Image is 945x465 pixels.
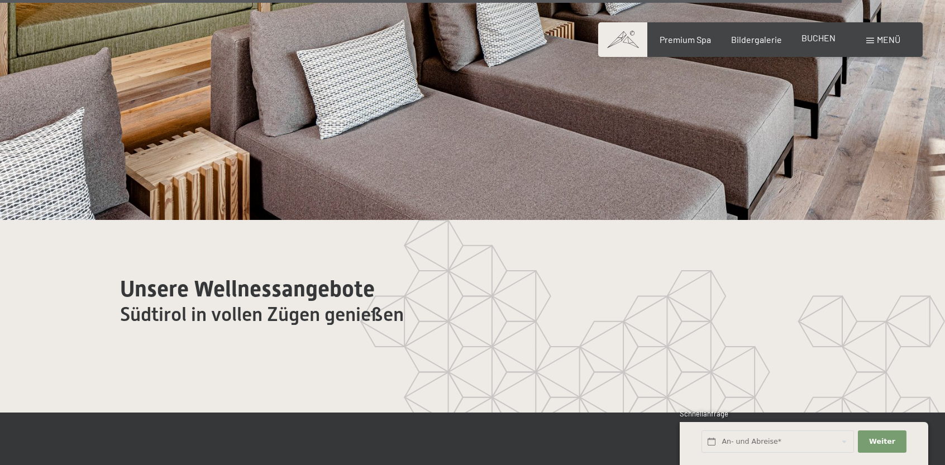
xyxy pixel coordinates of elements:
button: Weiter [858,430,906,453]
span: Weiter [869,437,895,447]
a: BUCHEN [801,32,836,43]
span: Schnellanfrage [680,409,728,418]
span: Südtirol in vollen Zügen genießen [120,303,404,325]
a: Premium Spa [660,34,711,45]
a: Bildergalerie [731,34,782,45]
span: Unsere Wellnessangebote [120,276,375,302]
span: Menü [877,34,900,45]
